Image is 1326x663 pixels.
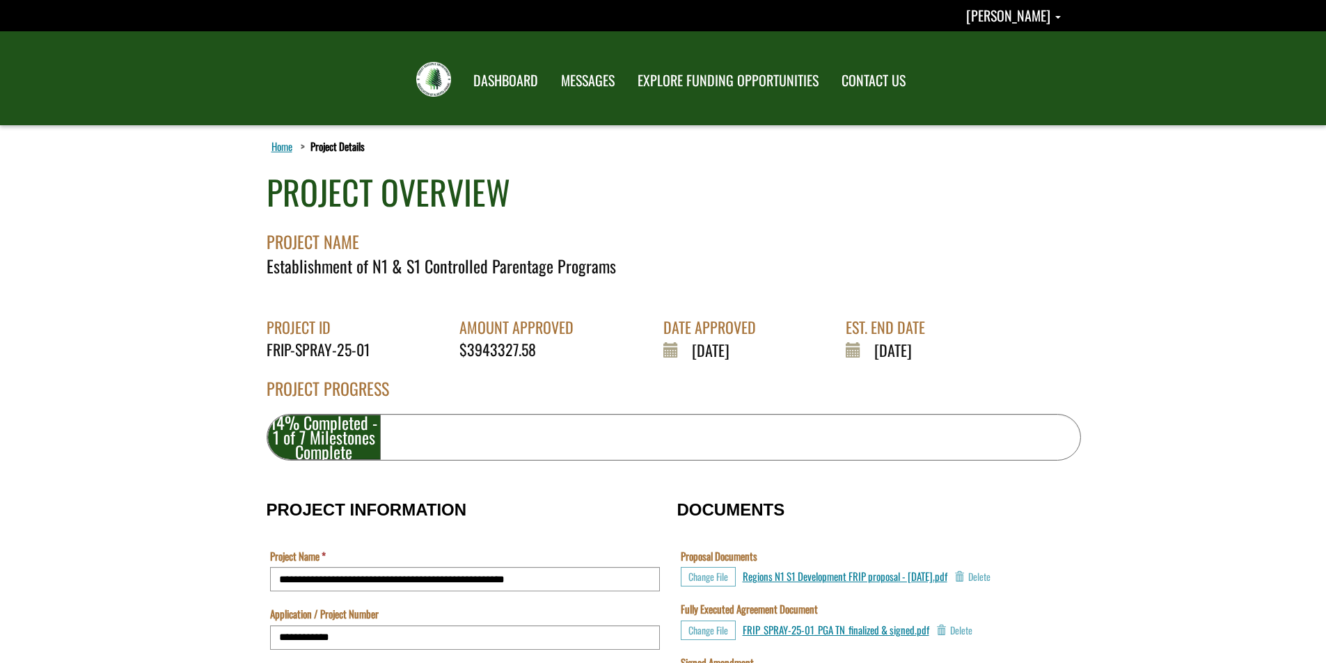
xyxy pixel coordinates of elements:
[966,5,1061,26] a: Matt Denney
[663,339,766,361] div: [DATE]
[267,317,380,338] div: PROJECT ID
[267,501,663,519] h3: PROJECT INFORMATION
[681,602,818,616] label: Fully Executed Agreement Document
[267,376,1081,414] div: PROJECT PROGRESS
[846,317,936,338] div: EST. END DATE
[269,137,295,155] a: Home
[267,339,380,360] div: FRIP-SPRAY-25-01
[831,63,916,98] a: CONTACT US
[267,415,381,460] div: 14% Completed - 1 of 7 Milestones Complete
[267,168,510,216] div: PROJECT OVERVIEW
[936,621,972,640] button: Delete
[627,63,829,98] a: EXPLORE FUNDING OPPORTUNITIES
[459,339,584,360] div: $3943327.58
[416,62,451,97] img: FRIAA Submissions Portal
[267,216,1081,254] div: PROJECT NAME
[846,339,936,361] div: [DATE]
[551,63,625,98] a: MESSAGES
[297,139,365,154] li: Project Details
[681,567,736,586] button: Choose File for Proposal Documents
[463,63,548,98] a: DASHBOARD
[966,5,1050,26] span: [PERSON_NAME]
[681,549,757,564] label: Proposal Documents
[270,607,379,621] label: Application / Project Number
[270,549,326,564] label: Project Name
[681,621,736,640] button: Choose File for Fully Executed Agreement Document
[677,501,1060,519] h3: DOCUMENTS
[267,254,1081,278] div: Establishment of N1 & S1 Controlled Parentage Programs
[954,567,990,586] button: Delete
[459,317,584,338] div: AMOUNT APPROVED
[743,622,929,637] a: FRIP_SPRAY-25-01_PGA TN_finalized & signed.pdf
[663,317,766,338] div: DATE APPROVED
[270,567,660,591] input: Project Name
[743,568,947,584] a: Regions N1 S1 Development FRIP proposal - [DATE].pdf
[461,59,916,98] nav: Main Navigation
